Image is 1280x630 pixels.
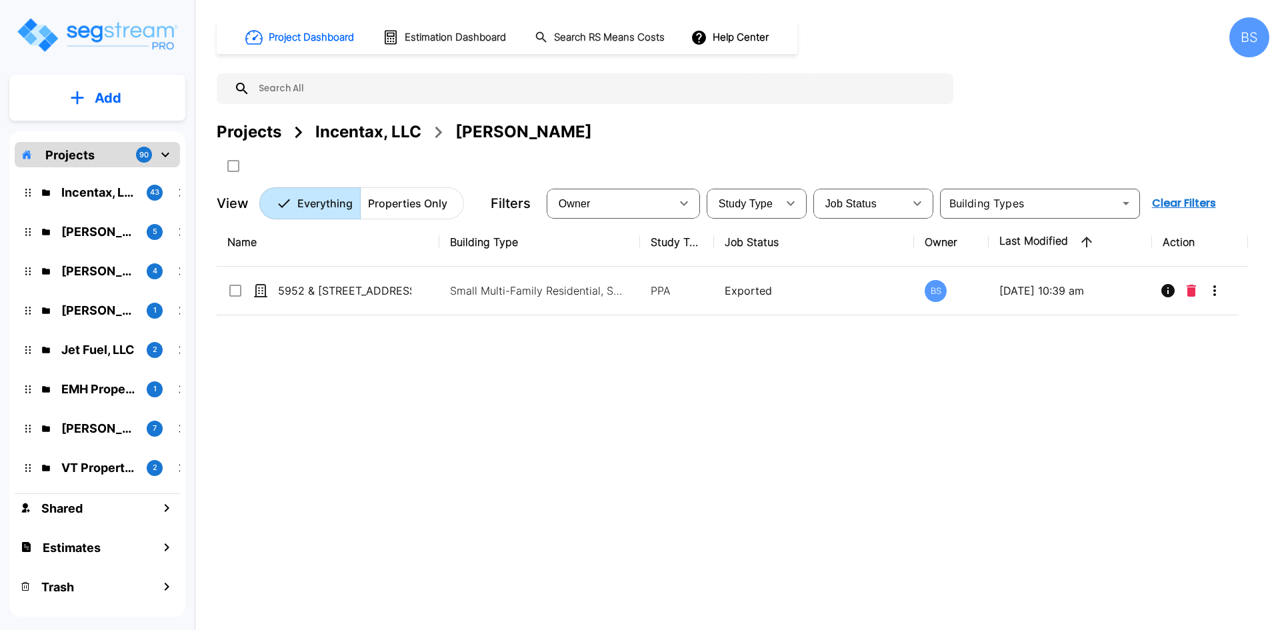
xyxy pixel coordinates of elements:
[217,193,249,213] p: View
[360,187,464,219] button: Properties Only
[217,218,439,267] th: Name
[1147,190,1221,217] button: Clear Filters
[405,30,506,45] h1: Estimation Dashboard
[220,153,247,179] button: SelectAll
[61,183,136,201] p: Incentax, LLC
[455,120,592,144] div: [PERSON_NAME]
[153,344,157,355] p: 2
[153,265,157,277] p: 4
[1201,277,1228,304] button: More-Options
[139,149,149,161] p: 90
[559,198,591,209] span: Owner
[549,185,671,222] div: Select
[719,198,773,209] span: Study Type
[153,383,157,395] p: 1
[989,218,1152,267] th: Last Modified
[944,194,1114,213] input: Building Types
[217,120,281,144] div: Projects
[1181,277,1201,304] button: Delete
[41,578,74,596] h1: Trash
[250,73,947,104] input: Search All
[914,218,988,267] th: Owner
[61,380,136,398] p: EMH Properties, LLC
[153,462,157,473] p: 2
[999,283,1141,299] p: [DATE] 10:39 am
[61,262,136,280] p: Murfin, Inc.
[450,283,630,299] p: Small Multi-Family Residential, Small Multi-Family Residential, Small Multi-Family Residential, S...
[825,198,877,209] span: Job Status
[259,187,361,219] button: Everything
[554,30,665,45] h1: Search RS Means Costs
[240,23,361,52] button: Project Dashboard
[153,226,157,237] p: 5
[61,459,136,477] p: VT Properties, LLC
[43,539,101,557] h1: Estimates
[297,195,353,211] p: Everything
[725,283,904,299] p: Exported
[41,499,83,517] h1: Shared
[61,419,136,437] p: Clark Investment Group
[9,79,185,117] button: Add
[688,25,774,50] button: Help Center
[61,341,136,359] p: Jet Fuel, LLC
[640,218,714,267] th: Study Type
[368,195,447,211] p: Properties Only
[15,16,179,54] img: Logo
[439,218,640,267] th: Building Type
[153,423,157,434] p: 7
[1152,218,1249,267] th: Action
[714,218,915,267] th: Job Status
[269,30,354,45] h1: Project Dashboard
[709,185,777,222] div: Select
[315,120,421,144] div: Incentax, LLC
[95,88,121,108] p: Add
[1117,194,1135,213] button: Open
[491,193,531,213] p: Filters
[259,187,464,219] div: Platform
[925,280,947,302] div: BS
[529,25,672,51] button: Search RS Means Costs
[1229,17,1269,57] div: BS
[61,223,136,241] p: Ast, Isaiah
[45,146,95,164] p: Projects
[651,283,703,299] p: PPA
[816,185,904,222] div: Select
[61,301,136,319] p: Kyle & Barcleigh Lanadu
[150,187,159,198] p: 43
[153,305,157,316] p: 1
[1155,277,1181,304] button: Info
[377,23,513,51] button: Estimation Dashboard
[278,283,411,299] p: 5952 & [STREET_ADDRESS][PERSON_NAME]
